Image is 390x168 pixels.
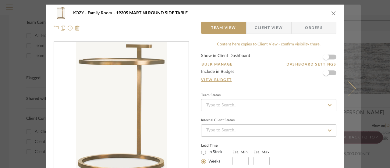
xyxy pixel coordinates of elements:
[201,148,232,165] mat-radio-group: Select item type
[201,119,235,122] div: Internal Client Status
[201,99,336,111] input: Type to Search…
[201,62,233,67] button: Bulk Manage
[211,22,236,34] span: Team View
[255,22,283,34] span: Client View
[253,150,270,154] label: Est. Max
[331,10,336,16] button: close
[207,149,222,155] label: In Stock
[201,77,336,82] a: View Budget
[201,41,336,48] div: Content here copies to Client View - confirm visibility there.
[54,7,68,19] img: eb0c2258-2bf7-4434-a548-019f22003654_48x40.jpg
[298,22,329,34] span: Orders
[201,124,336,137] input: Type to Search…
[73,11,88,15] span: KOZY
[75,26,80,30] img: Remove from project
[88,11,116,15] span: Family Room
[201,94,221,97] div: Team Status
[232,150,248,154] label: Est. Min
[286,62,336,67] button: Dashboard Settings
[116,11,188,15] span: 1930S MARTINI ROUND SIDE TABLE
[201,143,232,148] label: Lead Time
[207,159,220,164] label: Weeks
